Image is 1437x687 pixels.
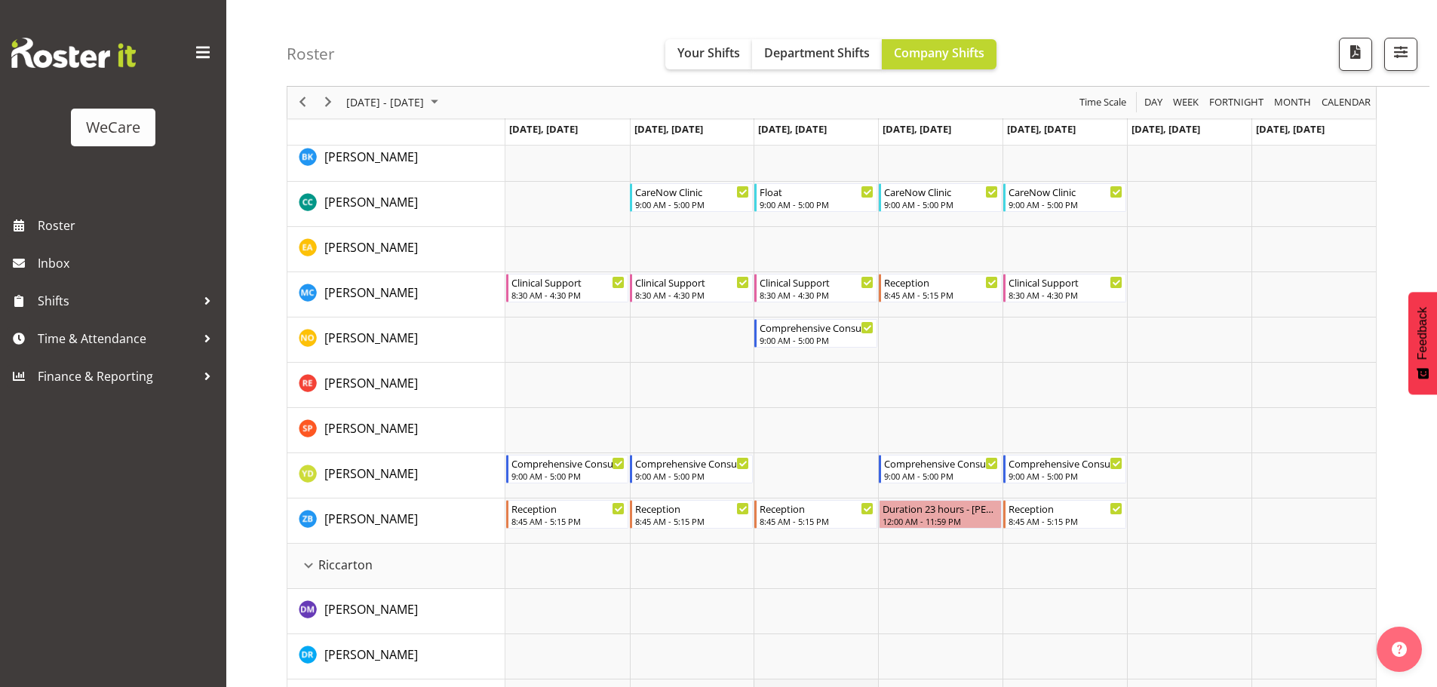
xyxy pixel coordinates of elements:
[318,94,339,112] button: Next
[324,600,418,618] a: [PERSON_NAME]
[1142,94,1165,112] button: Timeline Day
[1009,501,1122,516] div: Reception
[884,198,998,210] div: 9:00 AM - 5:00 PM
[324,601,418,618] span: [PERSON_NAME]
[1171,94,1200,112] span: Week
[324,420,418,437] span: [PERSON_NAME]
[1009,515,1122,527] div: 8:45 AM - 5:15 PM
[677,44,740,61] span: Your Shifts
[324,329,418,347] a: [PERSON_NAME]
[754,319,877,348] div: Natasha Ottley"s event - Comprehensive Consult Begin From Wednesday, October 8, 2025 at 9:00:00 A...
[754,500,877,529] div: Zephy Bennett"s event - Reception Begin From Wednesday, October 8, 2025 at 8:45:00 AM GMT+13:00 E...
[1009,470,1122,482] div: 9:00 AM - 5:00 PM
[324,465,418,482] span: [PERSON_NAME]
[315,87,341,118] div: next period
[635,470,749,482] div: 9:00 AM - 5:00 PM
[760,184,874,199] div: Float
[1207,94,1267,112] button: Fortnight
[760,198,874,210] div: 9:00 AM - 5:00 PM
[883,501,998,516] div: Duration 23 hours - [PERSON_NAME]
[1384,38,1417,71] button: Filter Shifts
[324,646,418,663] span: [PERSON_NAME]
[635,274,749,290] div: Clinical Support
[1339,38,1372,71] button: Download a PDF of the roster according to the set date range.
[287,589,505,634] td: Deepti Mahajan resource
[1009,274,1122,290] div: Clinical Support
[883,122,951,136] span: [DATE], [DATE]
[752,39,882,69] button: Department Shifts
[1077,94,1129,112] button: Time Scale
[511,274,625,290] div: Clinical Support
[511,289,625,301] div: 8:30 AM - 4:30 PM
[341,87,447,118] div: October 06 - 12, 2025
[1416,307,1429,360] span: Feedback
[287,272,505,317] td: Mary Childs resource
[894,44,984,61] span: Company Shifts
[1131,122,1200,136] span: [DATE], [DATE]
[1143,94,1164,112] span: Day
[287,408,505,453] td: Samantha Poultney resource
[287,634,505,679] td: Deepti Raturi resource
[38,327,196,350] span: Time & Attendance
[635,455,749,471] div: Comprehensive Consult
[883,515,998,527] div: 12:00 AM - 11:59 PM
[324,510,418,528] a: [PERSON_NAME]
[1273,94,1313,112] span: Month
[287,498,505,544] td: Zephy Bennett resource
[630,274,753,302] div: Mary Childs"s event - Clinical Support Begin From Tuesday, October 7, 2025 at 8:30:00 AM GMT+13:0...
[1320,94,1372,112] span: calendar
[760,320,874,335] div: Comprehensive Consult
[511,501,625,516] div: Reception
[287,182,505,227] td: Charlotte Courtney resource
[1392,642,1407,657] img: help-xxl-2.png
[884,455,998,471] div: Comprehensive Consult
[884,470,998,482] div: 9:00 AM - 5:00 PM
[318,556,373,574] span: Riccarton
[287,453,505,498] td: Yvonne Denny resource
[635,198,749,210] div: 9:00 AM - 5:00 PM
[287,136,505,182] td: Brian Ko resource
[324,646,418,664] a: [PERSON_NAME]
[1256,122,1325,136] span: [DATE], [DATE]
[506,455,629,483] div: Yvonne Denny"s event - Comprehensive Consult Begin From Monday, October 6, 2025 at 9:00:00 AM GMT...
[324,419,418,437] a: [PERSON_NAME]
[1007,122,1076,136] span: [DATE], [DATE]
[86,116,140,139] div: WeCare
[630,500,753,529] div: Zephy Bennett"s event - Reception Begin From Tuesday, October 7, 2025 at 8:45:00 AM GMT+13:00 End...
[1009,455,1122,471] div: Comprehensive Consult
[509,122,578,136] span: [DATE], [DATE]
[287,45,335,63] h4: Roster
[511,455,625,471] div: Comprehensive Consult
[754,183,877,212] div: Charlotte Courtney"s event - Float Begin From Wednesday, October 8, 2025 at 9:00:00 AM GMT+13:00 ...
[324,193,418,211] a: [PERSON_NAME]
[760,515,874,527] div: 8:45 AM - 5:15 PM
[1078,94,1128,112] span: Time Scale
[38,252,219,274] span: Inbox
[1003,455,1126,483] div: Yvonne Denny"s event - Comprehensive Consult Begin From Friday, October 10, 2025 at 9:00:00 AM GM...
[1171,94,1202,112] button: Timeline Week
[324,238,418,256] a: [PERSON_NAME]
[287,227,505,272] td: Ena Advincula resource
[630,183,753,212] div: Charlotte Courtney"s event - CareNow Clinic Begin From Tuesday, October 7, 2025 at 9:00:00 AM GMT...
[879,183,1002,212] div: Charlotte Courtney"s event - CareNow Clinic Begin From Thursday, October 9, 2025 at 9:00:00 AM GM...
[324,375,418,391] span: [PERSON_NAME]
[665,39,752,69] button: Your Shifts
[287,317,505,363] td: Natasha Ottley resource
[11,38,136,68] img: Rosterit website logo
[324,194,418,210] span: [PERSON_NAME]
[290,87,315,118] div: previous period
[1408,292,1437,394] button: Feedback - Show survey
[879,274,1002,302] div: Mary Childs"s event - Reception Begin From Thursday, October 9, 2025 at 8:45:00 AM GMT+13:00 Ends...
[635,515,749,527] div: 8:45 AM - 5:15 PM
[38,290,196,312] span: Shifts
[1009,198,1122,210] div: 9:00 AM - 5:00 PM
[760,334,874,346] div: 9:00 AM - 5:00 PM
[1003,183,1126,212] div: Charlotte Courtney"s event - CareNow Clinic Begin From Friday, October 10, 2025 at 9:00:00 AM GMT...
[764,44,870,61] span: Department Shifts
[324,374,418,392] a: [PERSON_NAME]
[293,94,313,112] button: Previous
[1272,94,1314,112] button: Timeline Month
[884,289,998,301] div: 8:45 AM - 5:15 PM
[506,274,629,302] div: Mary Childs"s event - Clinical Support Begin From Monday, October 6, 2025 at 8:30:00 AM GMT+13:00...
[635,501,749,516] div: Reception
